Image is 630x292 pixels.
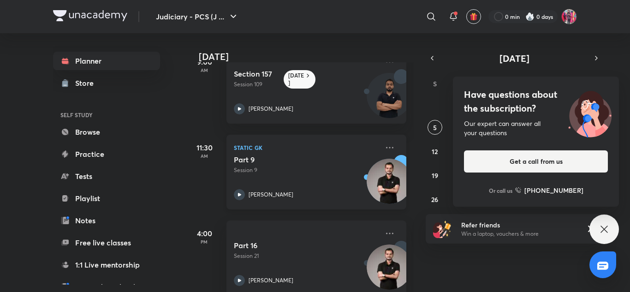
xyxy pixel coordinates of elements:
[439,52,590,65] button: [DATE]
[234,142,379,153] p: Static Gk
[464,150,608,173] button: Get a call from us
[234,241,349,250] h5: Part 16
[561,88,619,137] img: ttu_illustration_new.svg
[75,77,99,89] div: Store
[464,119,608,137] div: Our expert can answer all your questions
[499,52,529,65] span: [DATE]
[53,189,160,208] a: Playlist
[53,145,160,163] a: Practice
[186,67,223,73] p: AM
[249,276,293,285] p: [PERSON_NAME]
[249,191,293,199] p: [PERSON_NAME]
[234,252,379,260] p: Session 21
[524,185,583,195] h6: [PHONE_NUMBER]
[53,211,160,230] a: Notes
[53,167,160,185] a: Tests
[428,144,442,159] button: October 12, 2025
[428,192,442,207] button: October 26, 2025
[561,9,577,24] img: Archita Mittal
[234,166,379,174] p: Session 9
[428,168,442,183] button: October 19, 2025
[53,123,160,141] a: Browse
[464,88,608,115] h4: Have questions about the subscription?
[234,155,349,164] h5: Part 9
[466,9,481,24] button: avatar
[186,153,223,159] p: AM
[53,10,127,21] img: Company Logo
[432,147,438,156] abbr: October 12, 2025
[470,12,478,21] img: avatar
[249,105,293,113] p: [PERSON_NAME]
[433,123,437,132] abbr: October 5, 2025
[525,12,535,21] img: streak
[461,230,575,238] p: Win a laptop, vouchers & more
[199,51,416,62] h4: [DATE]
[234,80,379,89] p: Session 109
[433,220,452,238] img: referral
[432,171,438,180] abbr: October 19, 2025
[433,79,437,88] abbr: Sunday
[186,239,223,244] p: PM
[489,186,512,195] p: Or call us
[53,256,160,274] a: 1:1 Live mentorship
[186,142,223,153] h5: 11:30
[431,195,438,204] abbr: October 26, 2025
[53,10,127,24] a: Company Logo
[288,72,304,87] h6: [DATE]
[53,52,160,70] a: Planner
[53,233,160,252] a: Free live classes
[53,74,160,92] a: Store
[428,120,442,135] button: October 5, 2025
[461,220,575,230] h6: Refer friends
[186,228,223,239] h5: 4:00
[53,107,160,123] h6: SELF STUDY
[234,69,349,78] h5: Section 157
[515,185,583,195] a: [PHONE_NUMBER]
[150,7,244,26] button: Judiciary - PCS (J ...
[367,78,411,122] img: Avatar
